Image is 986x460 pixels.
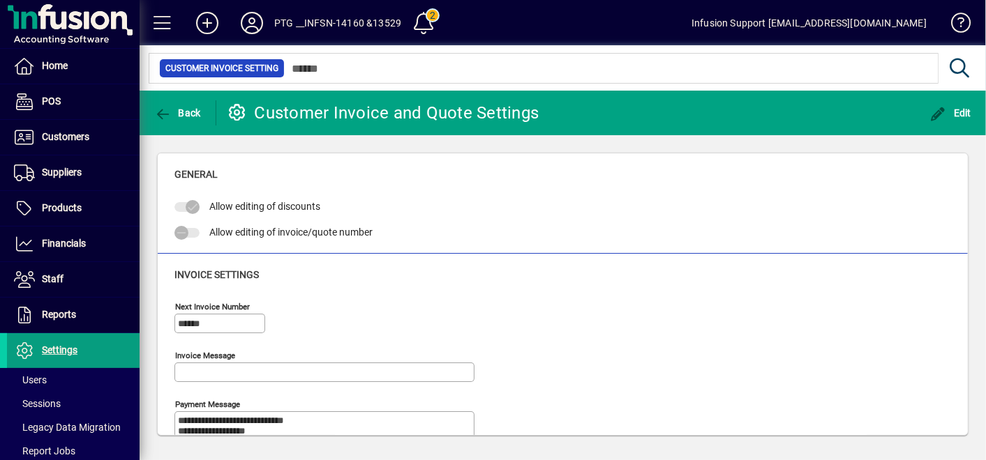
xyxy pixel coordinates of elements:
[7,262,140,297] a: Staff
[227,102,539,124] div: Customer Invoice and Quote Settings
[7,120,140,155] a: Customers
[14,398,61,409] span: Sessions
[174,169,218,180] span: General
[7,191,140,226] a: Products
[230,10,274,36] button: Profile
[42,309,76,320] span: Reports
[274,12,401,34] div: PTG __INFSN-14160 &13529
[42,95,61,107] span: POS
[927,100,976,125] button: Edit
[7,227,140,261] a: Financials
[7,368,140,392] a: Users
[14,422,121,433] span: Legacy Data Migration
[7,298,140,332] a: Reports
[175,399,240,409] mat-label: Payment Message
[151,100,204,125] button: Back
[165,61,278,75] span: Customer Invoice Setting
[42,131,89,142] span: Customers
[175,351,235,360] mat-label: Invoice Message
[930,107,972,118] span: Edit
[7,155,140,190] a: Suppliers
[209,201,320,212] span: Allow editing of discounts
[42,273,64,284] span: Staff
[7,84,140,119] a: POS
[154,107,201,118] span: Back
[941,3,969,48] a: Knowledge Base
[7,392,140,415] a: Sessions
[7,49,140,84] a: Home
[175,302,250,312] mat-label: Next invoice number
[174,269,259,280] span: Invoice settings
[7,415,140,439] a: Legacy Data Migration
[42,202,82,213] span: Products
[14,445,75,457] span: Report Jobs
[692,12,927,34] div: Infusion Support [EMAIL_ADDRESS][DOMAIN_NAME]
[14,374,47,385] span: Users
[42,167,82,178] span: Suppliers
[209,227,373,238] span: Allow editing of invoice/quote number
[42,344,77,355] span: Settings
[140,100,216,125] app-page-header-button: Back
[185,10,230,36] button: Add
[42,238,86,249] span: Financials
[42,60,68,71] span: Home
